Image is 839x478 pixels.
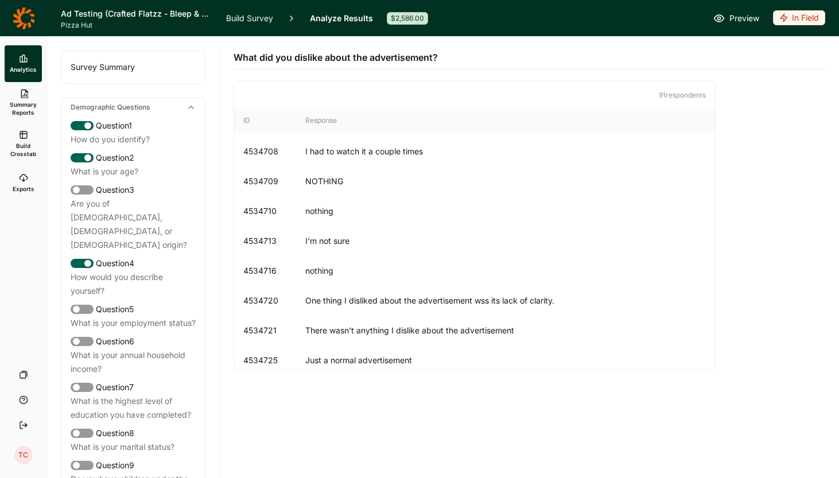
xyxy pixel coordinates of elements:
[61,7,212,21] h1: Ad Testing (Crafted Flatzz - Bleep & Food Focus)
[773,10,825,25] div: In Field
[71,257,196,270] div: Question 4
[71,197,196,252] div: Are you of [DEMOGRAPHIC_DATA], [DEMOGRAPHIC_DATA], or [DEMOGRAPHIC_DATA] origin?
[71,165,196,178] div: What is your age?
[305,265,706,277] div: nothing
[9,100,37,116] span: Summary Reports
[71,316,196,330] div: What is your employment status?
[713,11,759,25] a: Preview
[71,440,196,454] div: What is your marital status?
[61,98,205,116] div: Demographic Questions
[71,133,196,146] div: How do you identify?
[243,91,706,100] p: 91 respondent s
[305,355,706,366] div: Just a normal advertisement
[71,380,196,394] div: Question 7
[305,325,706,336] div: There wasn’t anything I dislike about the advertisement
[243,325,301,336] div: 4534721
[243,116,301,125] div: ID
[71,348,196,376] div: What is your annual household income?
[71,335,196,348] div: Question 6
[5,45,42,82] a: Analytics
[14,446,33,464] div: TC
[243,295,301,306] div: 4534720
[71,394,196,422] div: What is the highest level of education you have completed?
[71,270,196,298] div: How would you describe yourself?
[305,146,706,157] div: I had to watch it a couple times
[10,65,37,73] span: Analytics
[234,50,438,64] span: What did you dislike about the advertisement?
[243,235,301,247] div: 4534713
[71,119,196,133] div: Question 1
[243,355,301,366] div: 4534725
[305,116,706,125] div: Response
[5,123,42,165] a: Build Crosstab
[71,426,196,440] div: Question 8
[305,295,706,306] div: One thing I disliked about the advertisement wss its lack of clarity.
[729,11,759,25] span: Preview
[61,51,205,83] div: Survey Summary
[773,10,825,26] button: In Field
[71,183,196,197] div: Question 3
[243,265,301,277] div: 4534716
[243,146,301,157] div: 4534708
[71,458,196,472] div: Question 9
[387,12,428,25] div: $2,586.00
[243,176,301,187] div: 4534709
[305,205,706,217] div: nothing
[243,205,301,217] div: 4534710
[5,165,42,201] a: Exports
[71,151,196,165] div: Question 2
[61,21,212,30] span: Pizza Hut
[9,142,37,158] span: Build Crosstab
[305,235,706,247] div: I'm not sure
[71,302,196,316] div: Question 5
[13,185,34,193] span: Exports
[305,176,706,187] div: NOTHING
[5,82,42,123] a: Summary Reports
